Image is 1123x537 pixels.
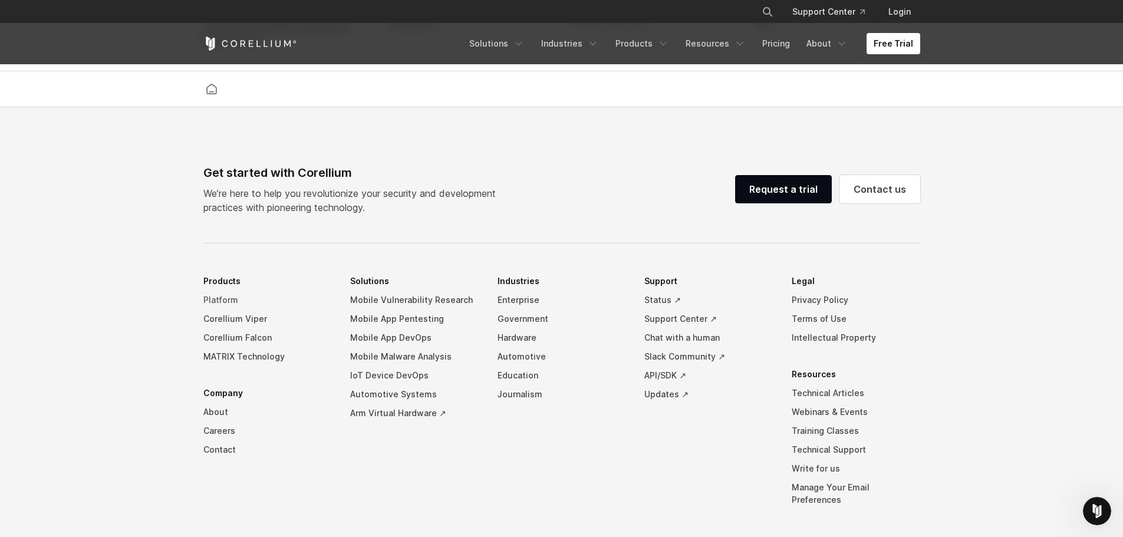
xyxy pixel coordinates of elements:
a: About [799,33,855,54]
a: Privacy Policy [792,291,920,309]
div: Get started with Corellium [203,164,505,182]
a: Free Trial [867,33,920,54]
a: Contact us [839,175,920,203]
a: Technical Support [792,440,920,459]
a: Arm Virtual Hardware ↗ [350,404,479,423]
a: Pricing [755,33,797,54]
div: Navigation Menu [203,272,920,527]
a: Support Center [783,1,874,22]
a: Webinars & Events [792,403,920,421]
a: Careers [203,421,332,440]
a: About [203,403,332,421]
a: Resources [679,33,753,54]
a: Mobile App DevOps [350,328,479,347]
a: Manage Your Email Preferences [792,478,920,509]
button: Search [757,1,778,22]
p: We’re here to help you revolutionize your security and development practices with pioneering tech... [203,186,505,215]
a: Write for us [792,459,920,478]
a: Training Classes [792,421,920,440]
a: Corellium Viper [203,309,332,328]
div: Navigation Menu [462,33,920,54]
a: Terms of Use [792,309,920,328]
iframe: Intercom live chat [1083,497,1111,525]
a: Government [498,309,626,328]
a: Mobile Vulnerability Research [350,291,479,309]
a: Login [879,1,920,22]
a: Intellectual Property [792,328,920,347]
a: Technical Articles [792,384,920,403]
a: Chat with a human [644,328,773,347]
a: Hardware [498,328,626,347]
a: API/SDK ↗ [644,366,773,385]
a: Mobile App Pentesting [350,309,479,328]
a: Education [498,366,626,385]
a: Automotive [498,347,626,366]
a: Updates ↗ [644,385,773,404]
a: Request a trial [735,175,832,203]
a: Automotive Systems [350,385,479,404]
a: Solutions [462,33,532,54]
a: Journalism [498,385,626,404]
a: MATRIX Technology [203,347,332,366]
a: Corellium Home [203,37,297,51]
a: Slack Community ↗ [644,347,773,366]
a: Enterprise [498,291,626,309]
a: Status ↗ [644,291,773,309]
a: Products [608,33,676,54]
a: Mobile Malware Analysis [350,347,479,366]
a: Corellium Falcon [203,328,332,347]
a: Contact [203,440,332,459]
a: Platform [203,291,332,309]
a: Support Center ↗ [644,309,773,328]
a: Corellium home [201,81,222,97]
a: Industries [534,33,606,54]
a: IoT Device DevOps [350,366,479,385]
div: Navigation Menu [747,1,920,22]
